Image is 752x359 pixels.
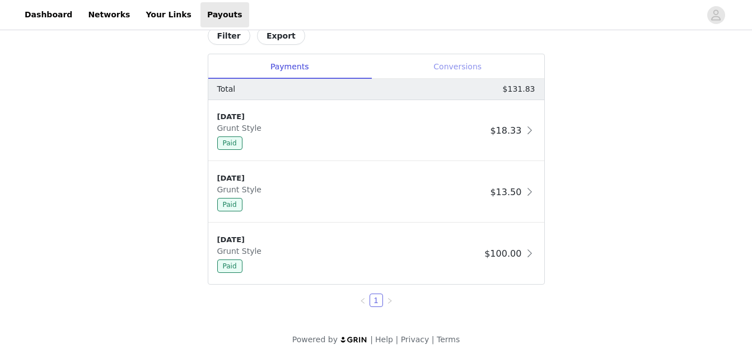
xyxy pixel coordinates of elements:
[217,185,266,194] span: Grunt Style
[375,335,393,344] a: Help
[208,100,544,162] div: clickable-list-item
[217,136,242,150] span: Paid
[217,83,236,95] p: Total
[359,297,366,304] i: icon: left
[217,247,266,256] span: Grunt Style
[217,173,486,184] div: [DATE]
[383,294,396,307] li: Next Page
[217,124,266,133] span: Grunt Style
[340,336,368,343] img: logo
[217,234,480,245] div: [DATE]
[370,294,382,306] a: 1
[208,223,544,284] div: clickable-list-item
[437,335,460,344] a: Terms
[401,335,429,344] a: Privacy
[18,2,79,27] a: Dashboard
[208,54,371,79] div: Payments
[503,83,535,95] p: $131.83
[386,297,393,304] i: icon: right
[370,294,383,307] li: 1
[208,162,544,223] div: clickable-list-item
[490,125,521,136] span: $18.33
[490,187,521,197] span: $13.50
[356,294,370,307] li: Previous Page
[257,27,305,45] button: Export
[217,198,242,211] span: Paid
[292,335,338,344] span: Powered by
[81,2,137,27] a: Networks
[484,248,521,259] span: $100.00
[395,335,398,344] span: |
[217,111,486,122] div: [DATE]
[432,335,435,344] span: |
[217,259,242,273] span: Paid
[208,27,250,45] button: Filter
[139,2,198,27] a: Your Links
[200,2,249,27] a: Payouts
[370,335,373,344] span: |
[711,6,721,24] div: avatar
[371,54,544,79] div: Conversions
